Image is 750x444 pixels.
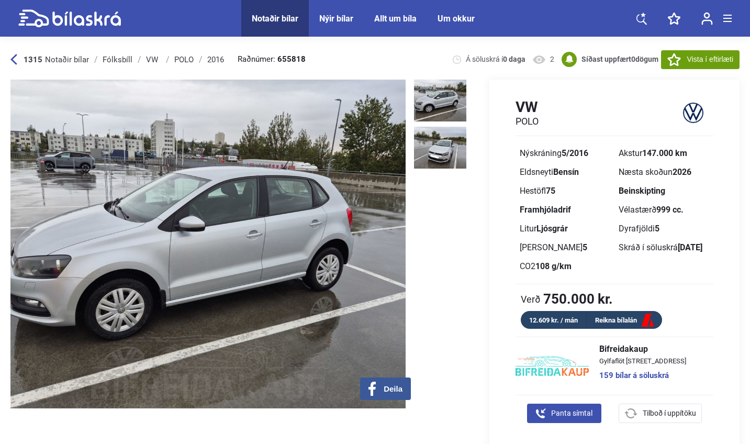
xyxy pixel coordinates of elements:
div: Eldsneyti [520,168,610,176]
b: 1315 [24,55,42,64]
b: 5 [655,224,659,234]
span: Deila [384,384,402,394]
div: Skráð í söluskrá [619,243,709,252]
h1: VW [516,98,539,116]
a: Notaðir bílar [252,14,298,24]
button: Deila [360,378,411,400]
img: 1755774993_4988596182168157842_28074966364680294.jpg [414,127,466,169]
b: Ljósgrár [536,224,568,234]
b: Framhjóladrif [520,205,571,215]
div: 2016 [207,56,224,64]
div: POLO [174,56,194,64]
b: 108 g/km [535,261,572,271]
img: logo VW POLO [673,98,713,128]
span: Bifreidakaup [599,345,686,353]
a: Reikna bílalán [587,314,662,327]
button: Vista í eftirlæti [661,50,740,69]
b: 750.000 kr. [543,292,613,306]
b: 999 cc. [656,205,684,215]
span: Panta símtal [551,408,592,419]
span: Tilboð í uppítöku [643,408,696,419]
span: Vista í eftirlæti [687,54,733,65]
h2: POLO [516,116,539,127]
b: Bensín [553,167,579,177]
span: Raðnúmer: [238,56,306,63]
div: Litur [520,225,610,233]
b: 147.000 km [642,148,687,158]
span: Verð [521,294,541,304]
div: Akstur [619,149,709,158]
b: 655818 [277,56,306,63]
div: CO2 [520,262,610,271]
div: Dyrafjöldi [619,225,709,233]
span: 2 [550,54,554,64]
span: Á söluskrá í [466,54,525,64]
b: 75 [546,186,555,196]
a: Um okkur [438,14,475,24]
span: Notaðir bílar [45,55,89,64]
a: 159 bílar á söluskrá [599,372,686,380]
b: 2026 [673,167,691,177]
span: 0 [631,55,635,63]
div: 12.609 kr. / mán [521,314,587,326]
div: [PERSON_NAME] [520,243,610,252]
div: Vélastærð [619,206,709,214]
b: [DATE] [678,242,702,252]
b: Síðast uppfært dögum [581,55,658,63]
a: Allt um bíla [374,14,417,24]
b: 5/2016 [562,148,588,158]
img: 1755774993_6111912533003426813_28074965695209098.jpg [414,80,466,121]
b: 5 [583,242,587,252]
a: Nýir bílar [319,14,353,24]
div: VW [146,56,161,64]
div: Nýskráning [520,149,610,158]
div: Fólksbíll [103,56,132,64]
img: user-login.svg [701,12,713,25]
div: Hestöfl [520,187,610,195]
b: Beinskipting [619,186,665,196]
b: 0 daga [503,55,525,63]
div: Næsta skoðun [619,168,709,176]
span: Gylfaflöt [STREET_ADDRESS] [599,358,686,364]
